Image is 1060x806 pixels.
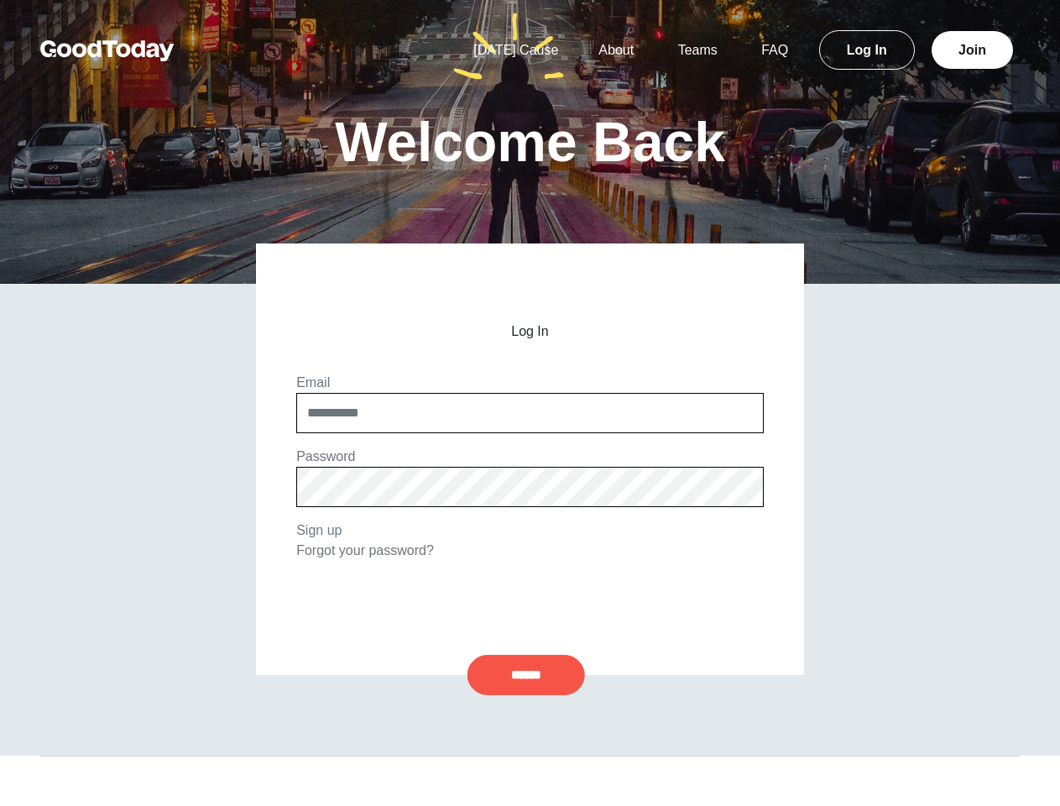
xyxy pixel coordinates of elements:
[658,43,738,57] a: Teams
[296,543,434,557] a: Forgot your password?
[741,43,808,57] a: FAQ
[578,43,654,57] a: About
[296,449,355,463] label: Password
[453,43,578,57] a: [DATE] Cause
[296,375,330,390] label: Email
[819,30,915,70] a: Log In
[40,40,175,61] img: GoodToday
[335,114,725,170] h1: Welcome Back
[296,523,342,537] a: Sign up
[296,324,764,339] h2: Log In
[932,31,1013,69] a: Join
